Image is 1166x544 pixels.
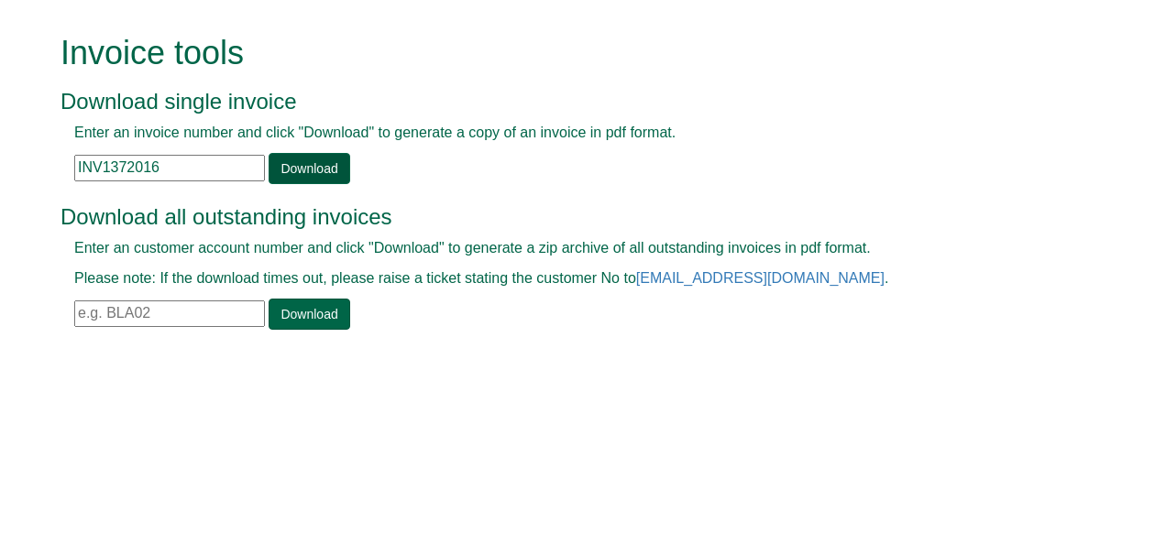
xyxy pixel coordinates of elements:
[74,238,1050,259] p: Enter an customer account number and click "Download" to generate a zip archive of all outstandin...
[74,300,265,327] input: e.g. BLA02
[269,153,349,184] a: Download
[636,270,885,286] a: [EMAIL_ADDRESS][DOMAIN_NAME]
[74,268,1050,289] p: Please note: If the download times out, please raise a ticket stating the customer No to .
[74,155,265,181] input: e.g. INV1234
[269,299,349,330] a: Download
[60,90,1064,114] h3: Download single invoice
[60,35,1064,71] h1: Invoice tools
[74,123,1050,144] p: Enter an invoice number and click "Download" to generate a copy of an invoice in pdf format.
[60,205,1064,229] h3: Download all outstanding invoices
